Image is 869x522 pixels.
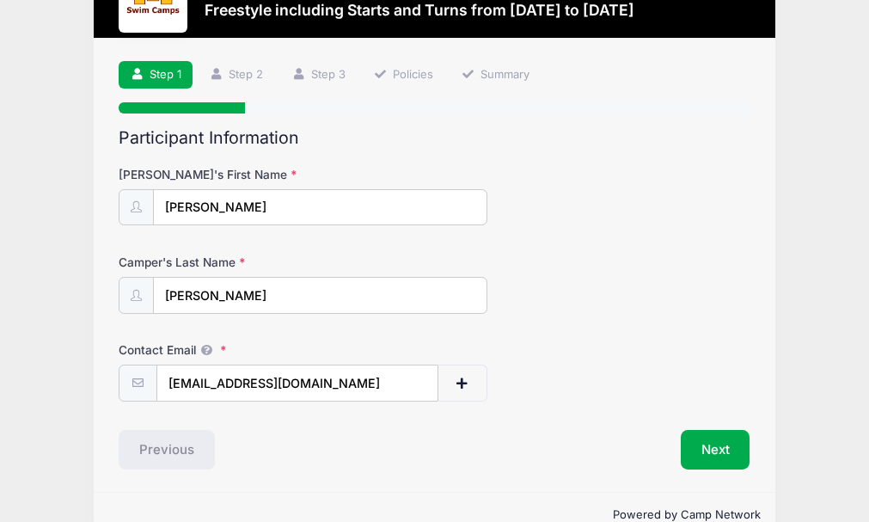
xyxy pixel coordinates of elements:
a: Policies [362,61,444,89]
a: Step 1 [119,61,193,89]
h3: Freestyle including Starts and Turns from [DATE] to [DATE] [205,1,634,19]
h2: Participant Information [119,128,750,149]
label: [PERSON_NAME]'s First Name [119,166,329,183]
input: Camper's First Name [153,189,487,226]
input: Camper's Last Name [153,277,487,314]
a: Summary [450,61,541,89]
label: Camper's Last Name [119,254,329,271]
input: email@email.com [156,365,438,402]
label: Contact Email [119,341,329,359]
a: Step 3 [280,61,357,89]
button: Next [681,430,750,470]
a: Step 2 [199,61,275,89]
